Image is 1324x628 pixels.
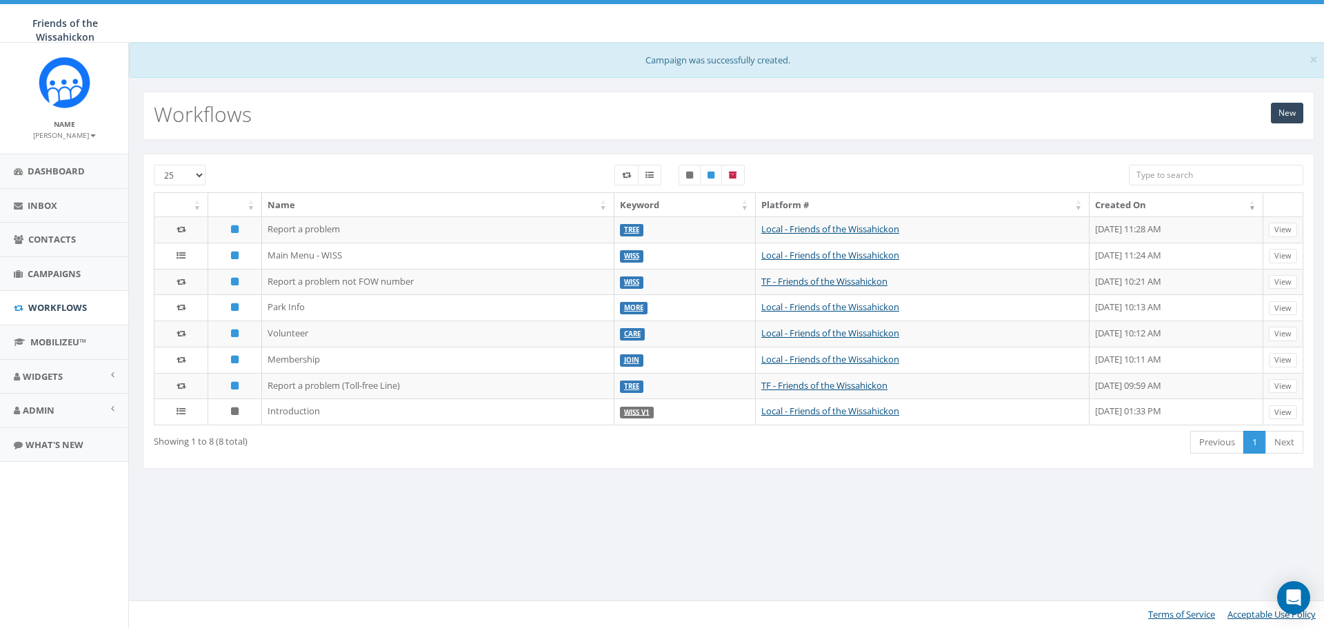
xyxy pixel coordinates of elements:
i: Unpublished [231,407,239,416]
div: Open Intercom Messenger [1277,581,1310,614]
td: Volunteer [262,321,614,347]
span: Widgets [23,370,63,383]
span: × [1310,50,1318,69]
a: Local - Friends of the Wissahickon [761,223,899,235]
img: Rally_Corp_Icon_1.png [39,57,90,108]
a: View [1269,275,1297,290]
a: WISS v1 [624,407,650,416]
td: Report a problem [262,216,614,243]
td: Report a problem (Toll-free Line) [262,373,614,399]
label: Archived [721,165,745,185]
th: : activate to sort column ascending [154,193,208,217]
td: Main Menu - WISS [262,243,614,269]
td: [DATE] 11:24 AM [1090,243,1263,269]
td: Membership [262,347,614,373]
td: Introduction [262,398,614,425]
a: View [1269,379,1297,394]
a: Local - Friends of the Wissahickon [761,249,899,261]
a: View [1269,327,1297,341]
a: TREE [624,225,639,234]
i: Published [231,381,239,390]
i: Published [231,277,239,286]
div: Showing 1 to 8 (8 total) [154,429,621,448]
span: What's New [26,438,83,451]
td: Park Info [262,294,614,321]
td: [DATE] 10:21 AM [1090,269,1263,295]
th: Name: activate to sort column ascending [262,193,614,217]
a: MORE [624,303,643,312]
span: Dashboard [28,165,85,177]
label: Workflow [614,165,639,185]
a: View [1269,249,1297,263]
th: Platform #: activate to sort column ascending [756,193,1090,217]
a: Terms of Service [1148,608,1215,620]
small: Name [54,119,75,129]
label: Published [700,165,722,185]
i: Published [231,251,239,260]
button: Close [1310,52,1318,67]
i: Published [231,329,239,338]
span: Campaigns [28,267,81,280]
label: Menu [638,165,661,185]
i: Published [231,225,239,234]
span: Friends of the Wissahickon [32,17,98,43]
a: Local - Friends of the Wissahickon [761,405,899,417]
i: Published [231,303,239,312]
input: Type to search [1129,165,1303,185]
a: [PERSON_NAME] [33,128,96,141]
a: CARE [624,330,641,338]
h2: Workflows [154,103,252,125]
label: Unpublished [679,165,701,185]
td: Report a problem not FOW number [262,269,614,295]
small: [PERSON_NAME] [33,130,96,140]
td: [DATE] 10:13 AM [1090,294,1263,321]
a: Local - Friends of the Wissahickon [761,327,899,339]
a: Previous [1190,431,1244,454]
a: WISS [624,278,639,287]
a: TF - Friends of the Wissahickon [761,379,887,392]
span: MobilizeU™ [30,336,86,348]
td: [DATE] 10:11 AM [1090,347,1263,373]
a: JOIN [624,356,639,365]
a: WISS [624,252,639,261]
td: [DATE] 09:59 AM [1090,373,1263,399]
a: TF - Friends of the Wissahickon [761,275,887,287]
a: Local - Friends of the Wissahickon [761,353,899,365]
a: Next [1265,431,1303,454]
span: Workflows [28,301,87,314]
a: View [1269,223,1297,237]
td: [DATE] 01:33 PM [1090,398,1263,425]
span: Admin [23,404,54,416]
th: Created On: activate to sort column ascending [1090,193,1263,217]
a: View [1269,405,1297,420]
a: Acceptable Use Policy [1227,608,1316,620]
a: 1 [1243,431,1266,454]
a: View [1269,301,1297,316]
td: [DATE] 10:12 AM [1090,321,1263,347]
a: View [1269,353,1297,367]
i: Published [231,355,239,364]
a: New [1271,103,1303,123]
a: Local - Friends of the Wissahickon [761,301,899,313]
th: Keyword: activate to sort column ascending [614,193,756,217]
a: TREE [624,382,639,391]
th: : activate to sort column ascending [208,193,262,217]
span: Contacts [28,233,76,245]
td: [DATE] 11:28 AM [1090,216,1263,243]
span: Inbox [28,199,57,212]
